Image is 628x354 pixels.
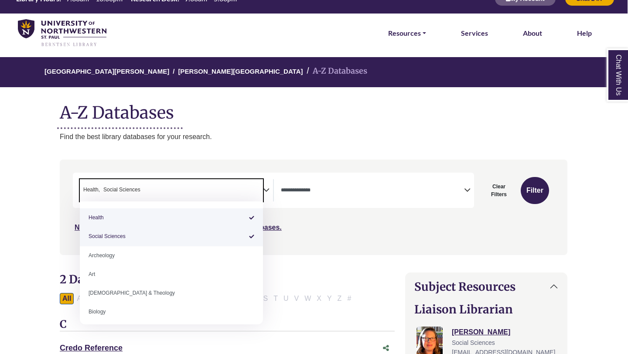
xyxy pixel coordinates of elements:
textarea: Search [142,187,146,194]
li: [DEMOGRAPHIC_DATA] & Theology [80,284,263,303]
a: Resources [388,27,426,39]
a: Not sure where to start? Check our Recommended Databases. [75,224,282,231]
img: library_home [18,19,106,48]
li: Archeology [80,246,263,265]
nav: breadcrumb [60,57,567,87]
li: Biology [80,303,263,321]
button: Clear Filters [479,177,519,204]
h2: Liaison Librarian [414,303,558,316]
li: Social Sciences [80,227,263,246]
li: Health [80,208,263,227]
a: [PERSON_NAME] [452,328,510,336]
button: All [60,293,74,304]
a: [PERSON_NAME][GEOGRAPHIC_DATA] [178,66,303,75]
li: Health [80,186,100,194]
div: Alpha-list to filter by first letter of database name [60,294,355,302]
span: 2 Databases Found for: [60,272,187,286]
a: About [523,27,542,39]
span: Health [83,186,100,194]
h1: A-Z Databases [60,96,567,123]
a: [GEOGRAPHIC_DATA][PERSON_NAME] [44,66,169,75]
a: Help [577,27,592,39]
h3: C [60,318,395,331]
textarea: Search [281,187,464,194]
p: Find the best library databases for your research. [60,131,567,143]
span: Social Sciences [452,339,495,346]
li: Social Sciences [100,186,140,194]
span: Social Sciences [103,186,140,194]
button: Submit for Search Results [521,177,549,204]
li: A-Z Databases [303,65,367,78]
a: Credo Reference [60,344,123,352]
li: Art [80,265,263,284]
nav: Search filters [60,160,567,255]
a: Services [461,27,488,39]
button: Subject Resources [406,273,567,300]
